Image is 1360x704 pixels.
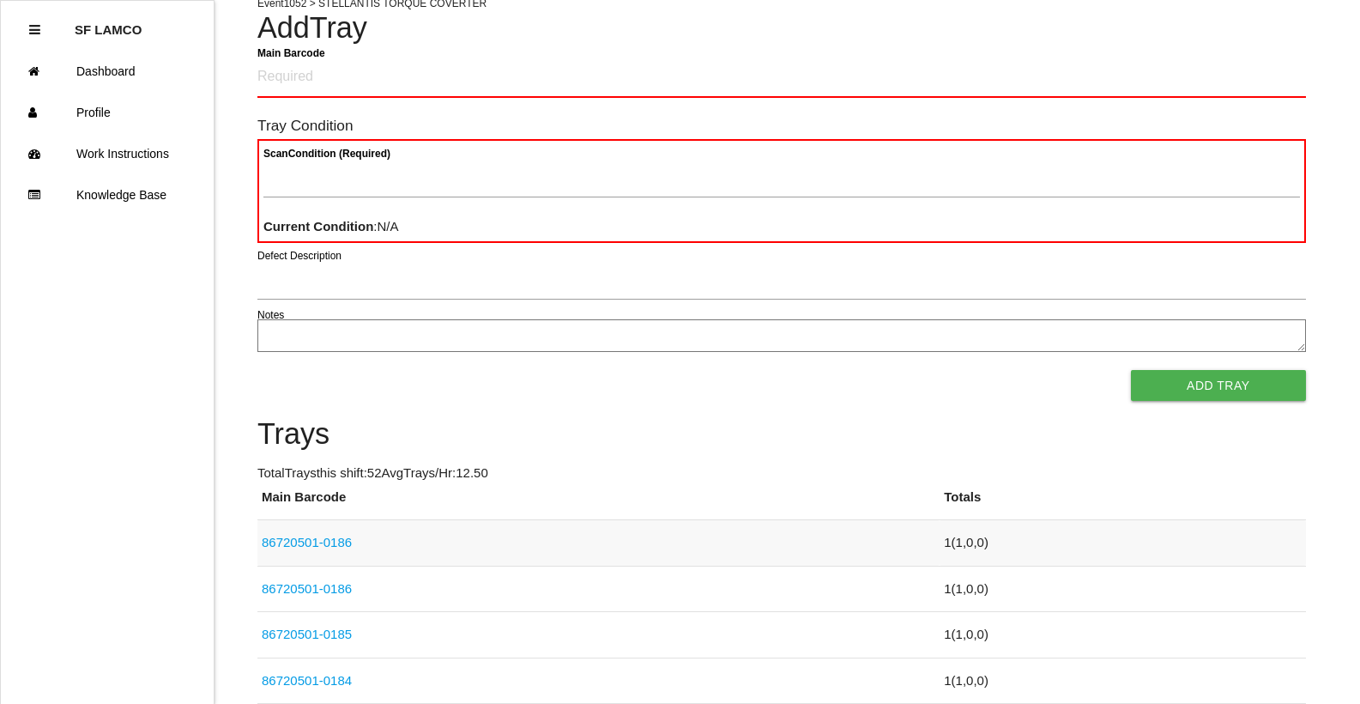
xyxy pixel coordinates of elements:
input: Required [257,58,1306,98]
td: 1 ( 1 , 0 , 0 ) [940,566,1305,612]
td: 1 ( 1 , 0 , 0 ) [940,658,1305,704]
th: Main Barcode [257,488,940,520]
a: 86720501-0186 [262,535,352,549]
a: 86720501-0186 [262,581,352,596]
label: Defect Description [257,248,342,264]
b: Main Barcode [257,46,325,58]
b: Scan Condition (Required) [263,148,390,160]
a: Profile [1,92,214,133]
a: Knowledge Base [1,174,214,215]
a: Dashboard [1,51,214,92]
label: Notes [257,307,284,323]
td: 1 ( 1 , 0 , 0 ) [940,612,1305,658]
th: Totals [940,488,1305,520]
b: Current Condition [263,219,373,234]
td: 1 ( 1 , 0 , 0 ) [940,520,1305,567]
h4: Trays [257,418,1306,451]
h4: Add Tray [257,12,1306,45]
p: SF LAMCO [75,9,142,37]
button: Add Tray [1131,370,1306,401]
a: 86720501-0185 [262,627,352,641]
span: : N/A [263,219,399,234]
a: 86720501-0184 [262,673,352,688]
div: Close [29,9,40,51]
p: Total Trays this shift: 52 Avg Trays /Hr: 12.50 [257,464,1306,483]
a: Work Instructions [1,133,214,174]
h6: Tray Condition [257,118,1306,134]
